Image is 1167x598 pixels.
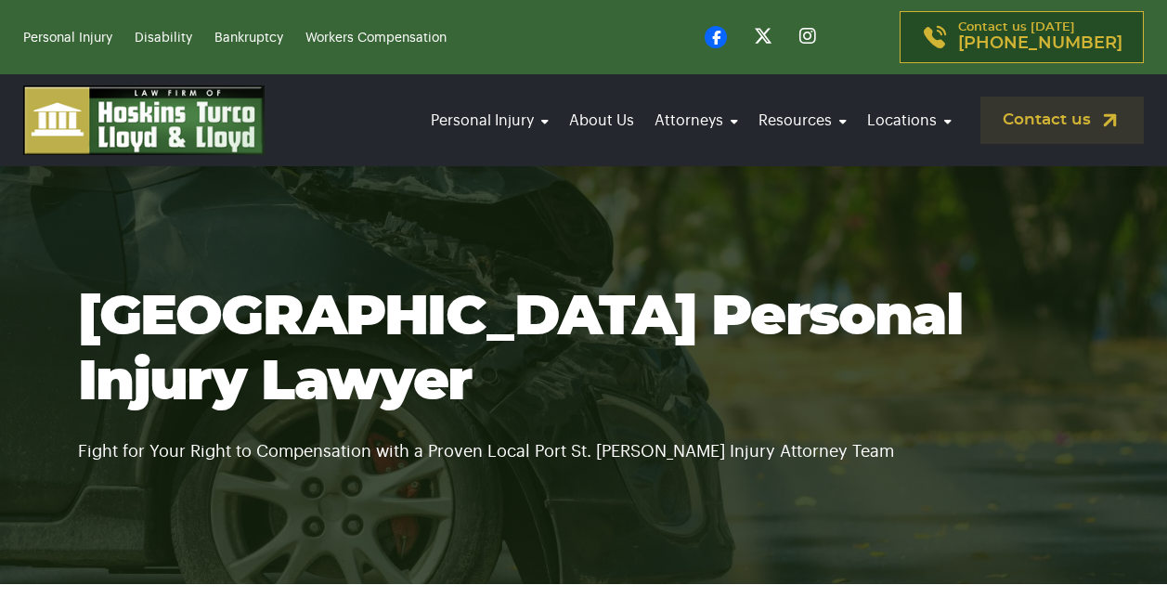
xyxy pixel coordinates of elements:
p: Contact us [DATE] [958,21,1122,53]
a: About Us [564,95,640,147]
a: Personal Injury [23,32,112,45]
a: Personal Injury [425,95,554,147]
h1: [GEOGRAPHIC_DATA] Personal Injury Lawyer [78,285,1090,415]
a: Attorneys [649,95,744,147]
a: Contact us [DATE][PHONE_NUMBER] [900,11,1144,63]
a: Resources [753,95,852,147]
img: logo [23,85,265,155]
a: Bankruptcy [214,32,283,45]
p: Fight for Your Right to Compensation with a Proven Local Port St. [PERSON_NAME] Injury Attorney Team [78,415,1090,465]
a: Contact us [980,97,1144,144]
span: [PHONE_NUMBER] [958,34,1122,53]
a: Locations [862,95,957,147]
a: Disability [135,32,192,45]
a: Workers Compensation [305,32,447,45]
